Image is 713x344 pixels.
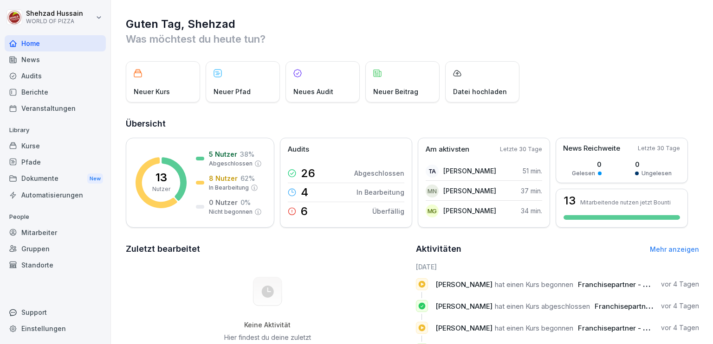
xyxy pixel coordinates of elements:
[373,87,418,96] p: Neuer Beitrag
[5,100,106,116] a: Veranstaltungen
[5,241,106,257] a: Gruppen
[495,302,590,311] span: hat einen Kurs abgeschlossen
[372,206,404,216] p: Überfällig
[240,173,255,183] p: 62 %
[301,206,308,217] p: 6
[5,304,106,320] div: Support
[209,159,253,168] p: Abgeschlossen
[5,170,106,187] a: DokumenteNew
[5,123,106,138] p: Library
[5,138,106,154] a: Kurse
[521,186,542,196] p: 37 min.
[523,166,542,176] p: 51 min.
[426,144,469,155] p: Am aktivsten
[26,10,83,18] p: Shehzad Hussain
[578,324,685,332] span: Franchisepartner - Datenschutz
[126,17,699,32] h1: Guten Tag, Shehzad
[240,197,251,207] p: 0 %
[5,68,106,84] a: Audits
[563,143,620,154] p: News Reichweite
[572,159,602,169] p: 0
[661,301,699,311] p: vor 4 Tagen
[293,87,333,96] p: Neues Audit
[5,154,106,170] a: Pfade
[26,18,83,25] p: WORLD OF PIZZA
[416,262,700,272] h6: [DATE]
[301,187,308,198] p: 4
[426,204,439,217] div: MG
[443,166,496,176] p: [PERSON_NAME]
[650,245,699,253] a: Mehr anzeigen
[521,206,542,216] p: 34 min.
[580,199,671,206] p: Mitarbeitende nutzen jetzt Bounti
[5,257,106,273] a: Standorte
[495,280,573,289] span: hat einen Kurs begonnen
[638,144,680,153] p: Letzte 30 Tage
[661,323,699,332] p: vor 4 Tagen
[5,84,106,100] a: Berichte
[240,149,254,159] p: 38 %
[5,320,106,337] a: Einstellungen
[635,159,672,169] p: 0
[642,169,672,178] p: Ungelesen
[209,149,237,159] p: 5 Nutzer
[500,145,542,153] p: Letzte 30 Tage
[443,206,496,216] p: [PERSON_NAME]
[5,210,106,224] p: People
[209,208,253,216] p: Nicht begonnen
[426,185,439,197] div: mn
[426,165,439,178] div: TA
[5,35,106,51] a: Home
[435,280,493,289] span: [PERSON_NAME]
[595,302,701,311] span: Franchisepartner - Datenschutz
[209,197,238,207] p: 0 Nutzer
[356,187,404,197] p: In Bearbeitung
[416,242,461,255] h2: Aktivitäten
[87,173,103,184] div: New
[126,242,409,255] h2: Zuletzt bearbeitet
[126,32,699,46] p: Was möchtest du heute tun?
[5,51,106,68] a: News
[156,172,167,183] p: 13
[134,87,170,96] p: Neuer Kurs
[126,117,699,130] h2: Übersicht
[354,168,404,178] p: Abgeschlossen
[152,185,170,193] p: Nutzer
[209,184,249,192] p: In Bearbeitung
[495,324,573,332] span: hat einen Kurs begonnen
[5,224,106,241] a: Mitarbeiter
[5,187,106,203] a: Automatisierungen
[5,170,106,187] div: Dokumente
[572,169,595,178] p: Gelesen
[443,186,496,196] p: [PERSON_NAME]
[209,173,238,183] p: 8 Nutzer
[564,195,576,206] h3: 13
[214,87,251,96] p: Neuer Pfad
[661,280,699,289] p: vor 4 Tagen
[301,168,315,179] p: 26
[435,324,493,332] span: [PERSON_NAME]
[220,321,314,329] h5: Keine Aktivität
[288,144,309,155] p: Audits
[453,87,507,96] p: Datei hochladen
[435,302,493,311] span: [PERSON_NAME]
